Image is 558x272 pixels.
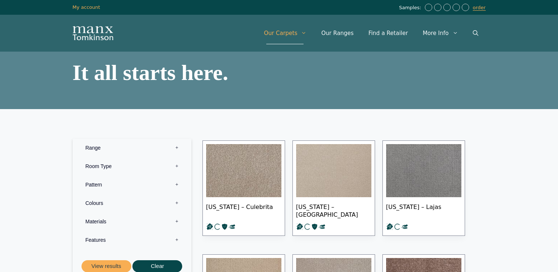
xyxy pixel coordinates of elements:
img: Manx Tomkinson [73,26,113,40]
a: Find a Retailer [361,22,415,44]
nav: Primary [257,22,486,44]
a: More Info [415,22,465,44]
label: Colours [78,194,186,212]
a: order [473,5,486,11]
a: Open Search Bar [465,22,486,44]
span: [US_STATE] – Culebrita [206,197,281,223]
a: [US_STATE] – Lajas [382,140,465,236]
label: Pattern [78,175,186,194]
a: [US_STATE] – [GEOGRAPHIC_DATA] [292,140,375,236]
label: Range [78,139,186,157]
a: Our Carpets [257,22,314,44]
a: Our Ranges [314,22,361,44]
label: Room Type [78,157,186,175]
span: [US_STATE] – [GEOGRAPHIC_DATA] [296,197,371,223]
span: Samples: [399,5,423,11]
h1: It all starts here. [73,62,275,84]
a: [US_STATE] – Culebrita [202,140,285,236]
span: [US_STATE] – Lajas [386,197,461,223]
label: Materials [78,212,186,231]
a: My account [73,4,100,10]
label: Features [78,231,186,249]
